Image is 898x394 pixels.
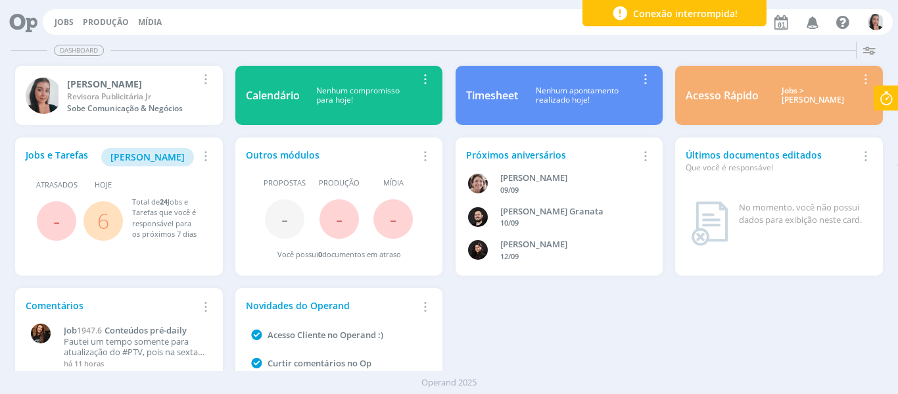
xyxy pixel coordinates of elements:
img: A [468,174,488,193]
div: Que você é responsável [686,162,857,174]
span: Hoje [95,180,112,191]
div: Jobs > [PERSON_NAME] [768,86,857,105]
span: [PERSON_NAME] [110,151,185,163]
div: Calendário [246,87,300,103]
span: - [336,205,343,233]
div: Nenhum apontamento realizado hoje! [518,86,637,105]
button: Mídia [134,17,166,28]
img: T [31,324,51,343]
a: TimesheetNenhum apontamentorealizado hoje! [456,66,663,125]
div: Caroline Pieczarka [67,77,197,91]
span: 24 [160,197,168,207]
div: Luana da Silva de Andrade [500,238,639,251]
div: Bruno Corralo Granata [500,205,639,218]
img: C [26,78,62,114]
button: Jobs [51,17,78,28]
div: Sobe Comunicação & Negócios [67,103,197,114]
button: C [867,11,885,34]
div: Novidades do Operand [246,299,417,312]
span: 1947.6 [77,325,102,336]
img: L [468,240,488,260]
div: Acesso Rápido [686,87,759,103]
div: Jobs e Tarefas [26,148,197,166]
span: 09/09 [500,185,519,195]
span: 10/09 [500,218,519,228]
img: C [868,14,884,30]
div: Total de Jobs e Tarefas que você é responsável para os próximos 7 dias [132,197,199,240]
img: B [468,207,488,227]
span: Atrasados [36,180,78,191]
p: Pautei um tempo somente para atualização do #PTV, pois na sexta não tivemos tempo de ajustar. [64,337,205,357]
a: Job1947.6Conteúdos pré-daily [64,326,205,336]
div: Timesheet [466,87,518,103]
button: [PERSON_NAME] [101,148,194,166]
img: dashboard_not_found.png [691,201,728,246]
div: Nenhum compromisso para hoje! [300,86,417,105]
a: [PERSON_NAME] [101,150,194,162]
a: C[PERSON_NAME]Revisora Publicitária JrSobe Comunicação & Negócios [15,66,222,125]
span: 12/09 [500,251,519,261]
span: - [390,205,396,233]
button: Produção [79,17,133,28]
div: No momento, você não possui dados para exibição neste card. [739,201,866,227]
span: 0 [318,249,322,259]
a: Curtir comentários no Op [268,357,371,369]
span: há 11 horas [64,358,104,368]
span: Produção [319,178,360,189]
span: Conteúdos pré-daily [105,324,187,336]
span: Dashboard [54,45,104,56]
div: Você possui documentos em atraso [277,249,401,260]
span: - [53,207,60,235]
a: Produção [83,16,129,28]
div: Próximos aniversários [466,148,637,162]
span: Conexão interrompida! [633,7,738,20]
span: - [281,205,288,233]
a: Mídia [138,16,162,28]
div: Revisora Publicitária Jr [67,91,197,103]
span: Mídia [383,178,404,189]
div: Outros módulos [246,148,417,162]
a: Jobs [55,16,74,28]
a: 6 [97,207,109,235]
span: Propostas [264,178,306,189]
div: Aline Beatriz Jackisch [500,172,639,185]
a: Acesso Cliente no Operand :) [268,329,383,341]
div: Últimos documentos editados [686,148,857,174]
div: Comentários [26,299,197,312]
